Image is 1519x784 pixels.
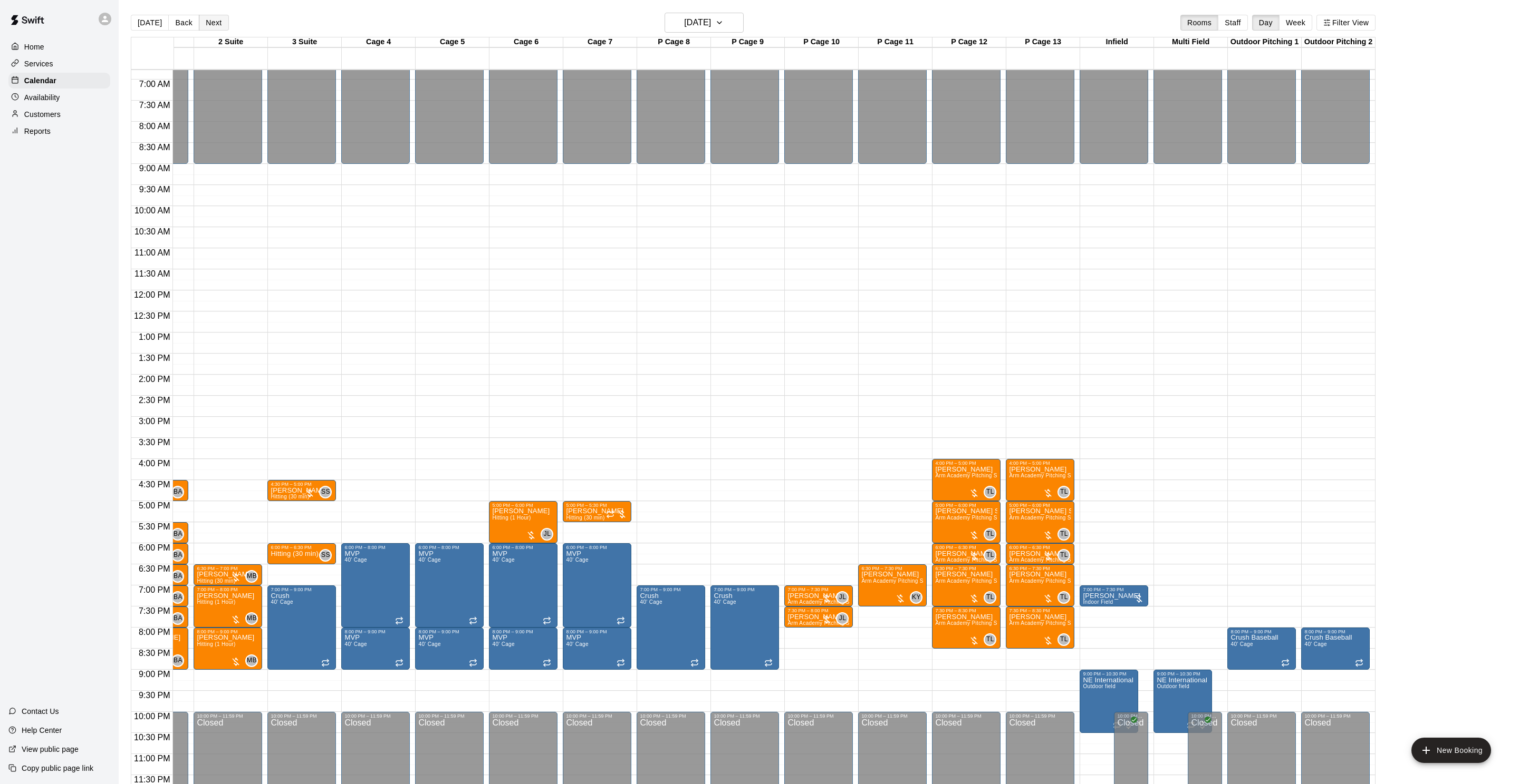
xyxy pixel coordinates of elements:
[566,641,588,647] span: 40' Cage
[912,592,921,603] span: KY
[935,460,997,466] div: 4:00 PM – 5:00 PM
[563,37,637,47] div: Cage 7
[24,109,61,120] p: Customers
[1009,557,1131,563] span: Arm Academy Pitching Session 30 min - Pitching
[563,501,631,522] div: 5:00 PM – 5:30 PM: Hitting (30 min)
[1080,585,1148,606] div: 7:00 PM – 7:30 PM: Indoor Field
[249,654,258,667] span: Mike Badala
[1062,549,1070,562] span: Tyler Levine
[932,459,1001,501] div: 4:00 PM – 5:00 PM: Arm Academy Pitching Session 1 Hour - Pitching
[1279,15,1312,31] button: Week
[319,486,332,498] div: Sean Singh
[984,486,996,498] div: Tyler Levine
[1006,37,1080,47] div: P Cage 13
[986,487,994,497] span: TL
[861,578,984,584] span: Arm Academy Pitching Session 1 Hour - Pitching
[784,606,853,628] div: 7:30 PM – 8:00 PM: Arm Academy Pitching Session 30 min - Pitching
[137,164,173,173] span: 9:00 AM
[245,654,258,667] div: Mike Badala
[839,613,846,624] span: JL
[24,126,51,136] p: Reports
[8,106,110,122] div: Customers
[836,591,849,604] div: Johnnie Larossa
[271,482,333,487] div: 4:30 PM – 5:00 PM
[171,612,184,625] div: Brian Anderson
[197,587,259,592] div: 7:00 PM – 8:00 PM
[541,528,553,541] div: Johnnie Larossa
[714,587,776,592] div: 7:00 PM – 9:00 PM
[1009,620,1131,626] span: Arm Academy Pitching Session 1 Hour - Pitching
[984,528,996,541] div: Tyler Levine
[1230,629,1293,634] div: 8:00 PM – 9:00 PM
[132,269,173,278] span: 11:30 AM
[637,585,705,670] div: 7:00 PM – 9:00 PM: Crush
[22,744,79,754] p: View public page
[988,486,996,498] span: Tyler Levine
[932,543,1001,564] div: 6:00 PM – 6:30 PM: Arm Academy Pitching Session 30 min - Pitching
[267,480,336,501] div: 4:30 PM – 5:00 PM: Hitting (30 min)
[787,599,910,605] span: Arm Academy Pitching Session 30 min - Pitching
[197,578,235,584] span: Hitting (30 min)
[1060,592,1068,603] span: TL
[174,613,182,624] span: BA
[171,528,184,541] div: Brian Anderson
[492,557,514,563] span: 40' Cage
[1006,501,1074,543] div: 5:00 PM – 6:00 PM: Arm Academy Pitching Session 1 Hour - Pitching
[395,659,403,667] span: Recurring event
[563,543,631,628] div: 6:00 PM – 8:00 PM: MVP
[489,543,557,628] div: 6:00 PM – 8:00 PM: MVP
[176,570,184,583] span: Brian Anderson
[1009,578,1131,584] span: Arm Academy Pitching Session 1 Hour - Pitching
[544,529,551,540] span: JL
[839,592,846,603] span: JL
[247,571,257,582] span: MB
[617,659,625,667] span: Recurring event
[395,616,403,625] span: Recurring event
[247,613,257,624] span: MB
[418,629,480,634] div: 8:00 PM – 9:00 PM
[1304,629,1367,634] div: 8:00 PM – 9:00 PM
[321,487,330,497] span: SS
[197,641,235,647] span: Hitting (1 Hour)
[174,487,182,497] span: BA
[415,628,484,670] div: 8:00 PM – 9:00 PM: MVP
[932,37,1006,47] div: P Cage 12
[168,15,199,31] button: Back
[1302,37,1376,47] div: Outdoor Pitching 2
[1083,587,1145,592] div: 7:00 PM – 7:30 PM
[1062,633,1070,646] span: Tyler Levine
[988,591,996,604] span: Tyler Levine
[545,528,553,541] span: Johnnie Larossa
[984,549,996,562] div: Tyler Levine
[665,13,744,33] button: [DATE]
[1080,37,1154,47] div: Infield
[136,459,173,468] span: 4:00 PM
[711,37,785,47] div: P Cage 9
[249,570,258,583] span: Mike Badala
[171,549,184,562] div: Brian Anderson
[137,80,173,89] span: 7:00 AM
[174,592,182,603] span: BA
[342,37,416,47] div: Cage 4
[543,616,551,625] span: Recurring event
[637,37,711,47] div: P Cage 8
[22,763,93,773] p: Copy public page link
[174,550,182,561] span: BA
[1252,15,1280,31] button: Day
[136,649,173,658] span: 8:30 PM
[131,290,172,299] span: 12:00 PM
[8,90,110,105] div: Availability
[1304,641,1326,647] span: 40' Cage
[1006,459,1074,501] div: 4:00 PM – 5:00 PM: Arm Academy Pitching Session 1 Hour - Pitching
[341,628,410,670] div: 8:00 PM – 9:00 PM: MVP
[24,75,56,86] p: Calendar
[492,515,531,521] span: Hitting (1 Hour)
[267,543,336,564] div: 6:00 PM – 6:30 PM: Hitting (30 min)
[24,42,44,52] p: Home
[566,503,628,508] div: 5:00 PM – 5:30 PM
[137,143,173,152] span: 8:30 AM
[174,571,182,582] span: BA
[935,557,1057,563] span: Arm Academy Pitching Session 30 min - Pitching
[935,566,997,571] div: 6:30 PM – 7:30 PM
[319,549,332,562] div: Sean Singh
